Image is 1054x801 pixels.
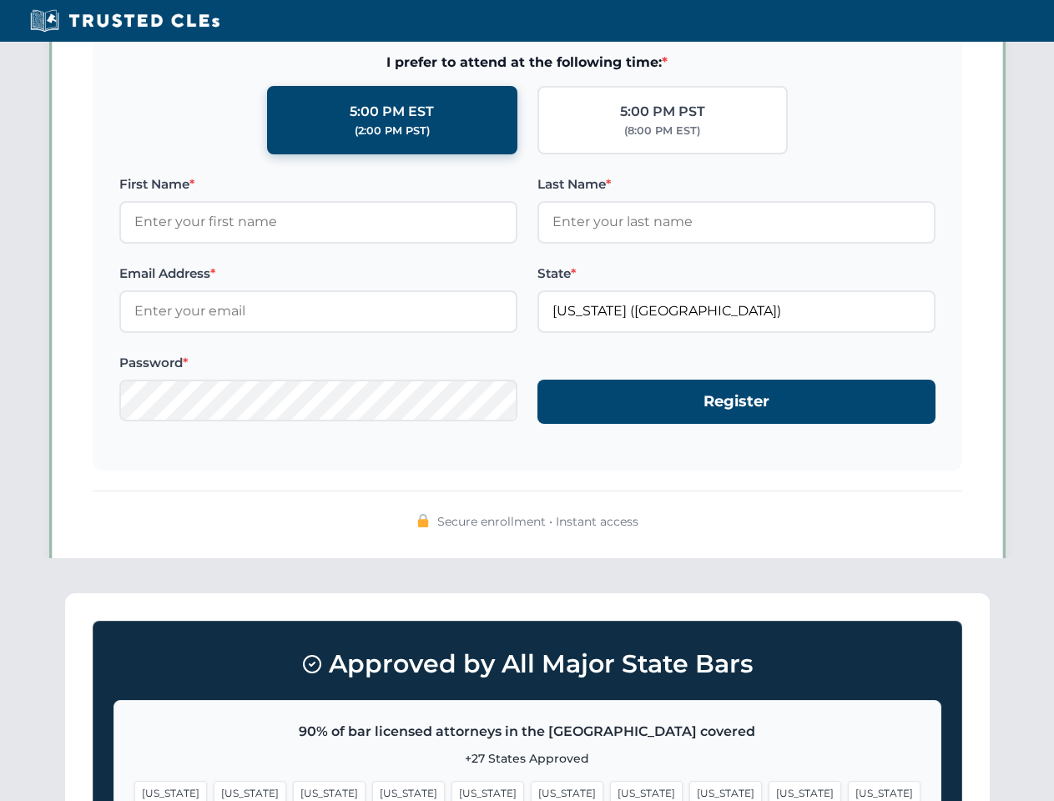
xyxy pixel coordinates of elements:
[355,123,430,139] div: (2:00 PM PST)
[537,174,935,194] label: Last Name
[119,353,517,373] label: Password
[134,721,920,743] p: 90% of bar licensed attorneys in the [GEOGRAPHIC_DATA] covered
[350,101,434,123] div: 5:00 PM EST
[119,174,517,194] label: First Name
[119,52,935,73] span: I prefer to attend at the following time:
[537,380,935,424] button: Register
[134,749,920,768] p: +27 States Approved
[119,290,517,332] input: Enter your email
[119,201,517,243] input: Enter your first name
[416,514,430,527] img: 🔒
[624,123,700,139] div: (8:00 PM EST)
[437,512,638,531] span: Secure enrollment • Instant access
[537,264,935,284] label: State
[620,101,705,123] div: 5:00 PM PST
[119,264,517,284] label: Email Address
[113,642,941,687] h3: Approved by All Major State Bars
[25,8,224,33] img: Trusted CLEs
[537,290,935,332] input: Florida (FL)
[537,201,935,243] input: Enter your last name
